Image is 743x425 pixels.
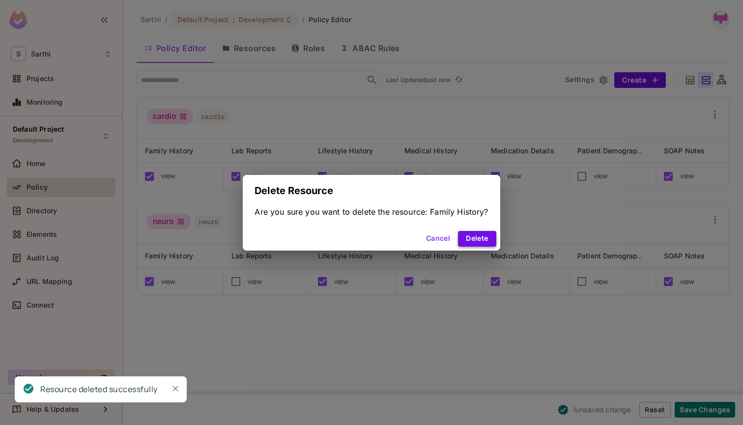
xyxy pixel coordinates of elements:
[422,231,454,247] button: Cancel
[168,381,183,396] button: Close
[255,206,488,217] div: Are you sure you want to delete the resource: Family History?
[458,231,496,247] button: Delete
[243,175,500,206] h2: Delete Resource
[40,383,158,396] div: Resource deleted successfully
